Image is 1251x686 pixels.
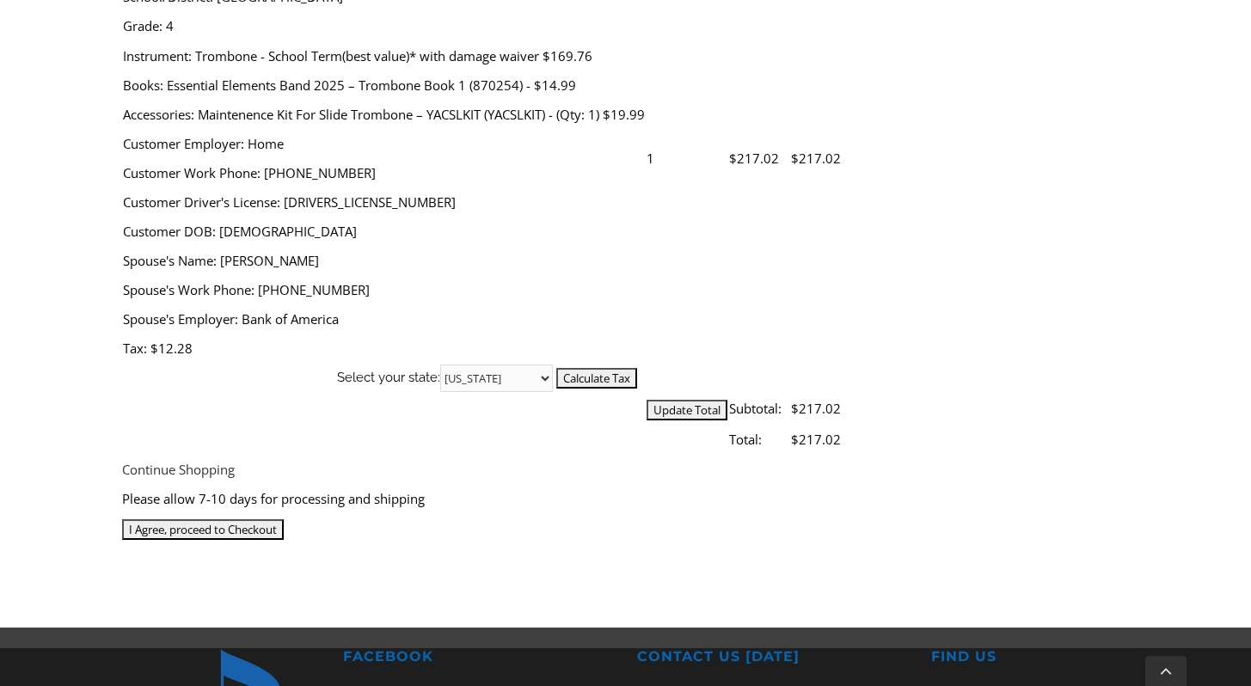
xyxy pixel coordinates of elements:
h2: CONTACT US [DATE] [637,648,908,666]
input: Update Total [647,400,727,420]
select: State billing address [440,364,553,392]
input: Calculate Tax [556,368,637,389]
td: $217.02 [790,393,851,424]
h2: FACEBOOK [343,648,614,666]
span: 1 [647,150,654,167]
th: Select your state: [122,364,851,393]
td: Total: [728,424,790,455]
td: Subtotal: [728,393,790,424]
input: I Agree, proceed to Checkout [122,519,284,540]
td: $217.02 [790,424,851,455]
div: Please allow 7-10 days for processing and shipping [122,484,1128,513]
h2: FIND US [931,648,1202,666]
a: Continue Shopping [122,461,235,478]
